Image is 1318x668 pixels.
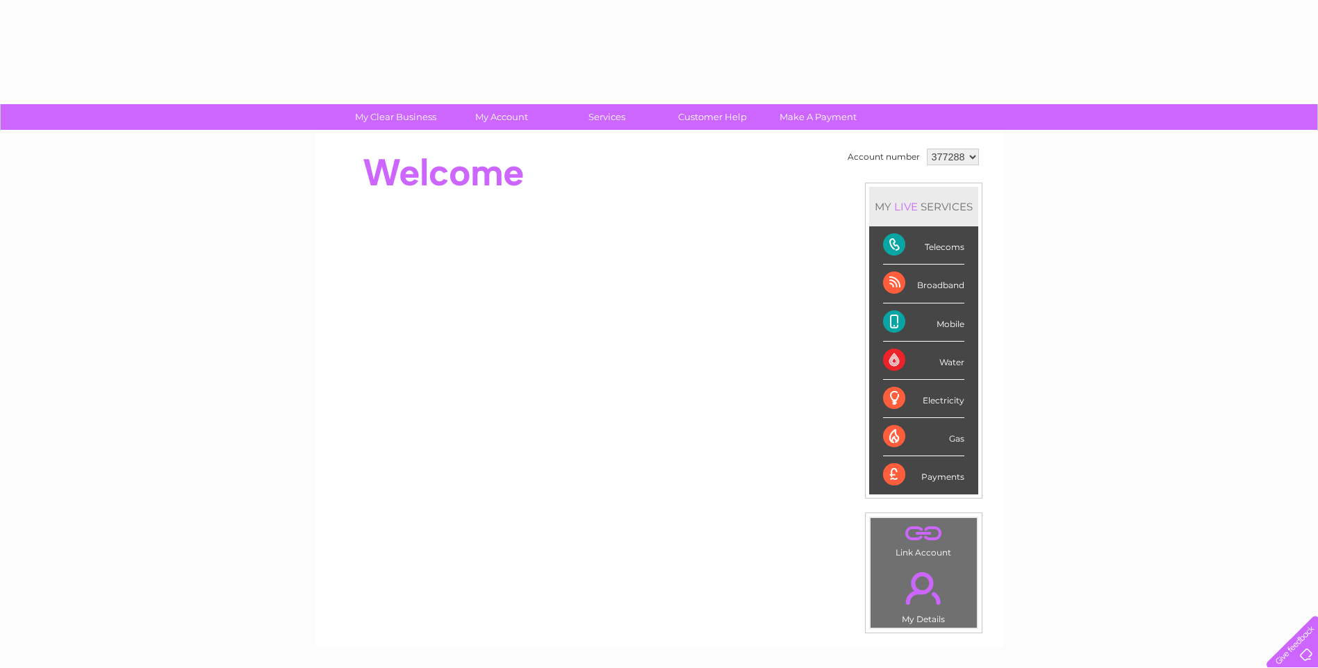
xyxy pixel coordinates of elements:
div: Telecoms [883,226,964,265]
td: My Details [870,560,978,628]
div: Water [883,342,964,380]
a: Customer Help [655,104,770,130]
div: Broadband [883,265,964,303]
div: Electricity [883,380,964,418]
div: MY SERVICES [869,187,978,226]
a: My Account [444,104,559,130]
div: LIVE [891,200,921,213]
a: Services [550,104,664,130]
td: Link Account [870,517,978,561]
div: Payments [883,456,964,494]
a: Make A Payment [761,104,875,130]
div: Mobile [883,303,964,342]
div: Gas [883,418,964,456]
td: Account number [844,145,923,169]
a: . [874,521,973,546]
a: My Clear Business [338,104,453,130]
a: . [874,564,973,612]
